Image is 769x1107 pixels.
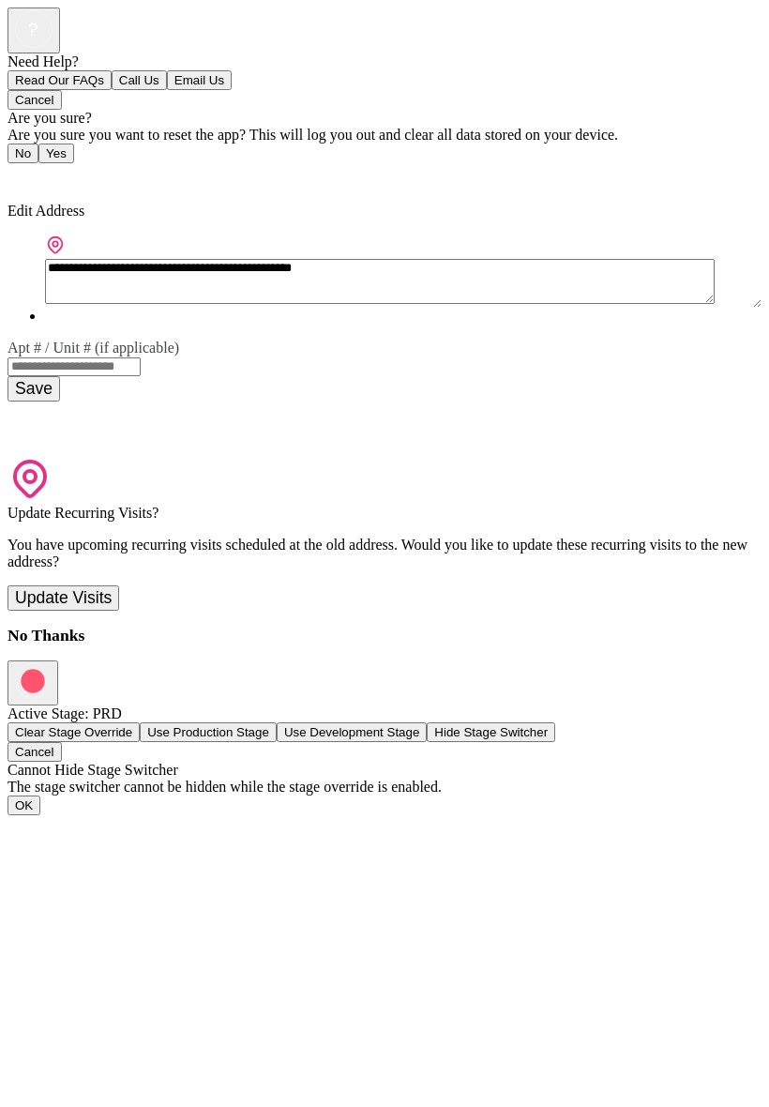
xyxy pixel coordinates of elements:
[8,742,62,762] button: Cancel
[8,722,140,742] button: Clear Stage Override
[8,456,761,522] div: Update Recurring Visits?
[38,144,74,163] button: Yes
[167,70,232,90] button: Email Us
[140,722,277,742] button: Use Production Stage
[8,70,112,90] button: Read Our FAQs
[8,626,84,644] a: No Thanks
[8,537,761,570] p: You have upcoming recurring visits scheduled at the old address. Would you like to update these r...
[8,169,50,185] a: Back
[8,779,761,796] div: The stage switcher cannot be hidden while the stage override is enabled.
[8,127,761,144] div: Are you sure you want to reset the app? This will log you out and clear all data stored on your d...
[8,203,84,219] span: Edit Address
[8,90,62,110] button: Cancel
[19,169,50,185] span: Back
[427,722,555,742] button: Hide Stage Switcher
[8,53,761,70] div: Need Help?
[8,585,119,611] button: Update Visits
[8,110,761,127] div: Are you sure?
[8,340,179,356] span: Apt # / Unit # (if applicable)
[277,722,427,742] button: Use Development Stage
[8,762,761,779] div: Cannot Hide Stage Switcher
[8,376,60,402] button: Save
[112,70,167,90] button: Call Us
[8,705,761,722] div: Active Stage: PRD
[8,796,40,815] button: OK
[8,144,38,163] button: No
